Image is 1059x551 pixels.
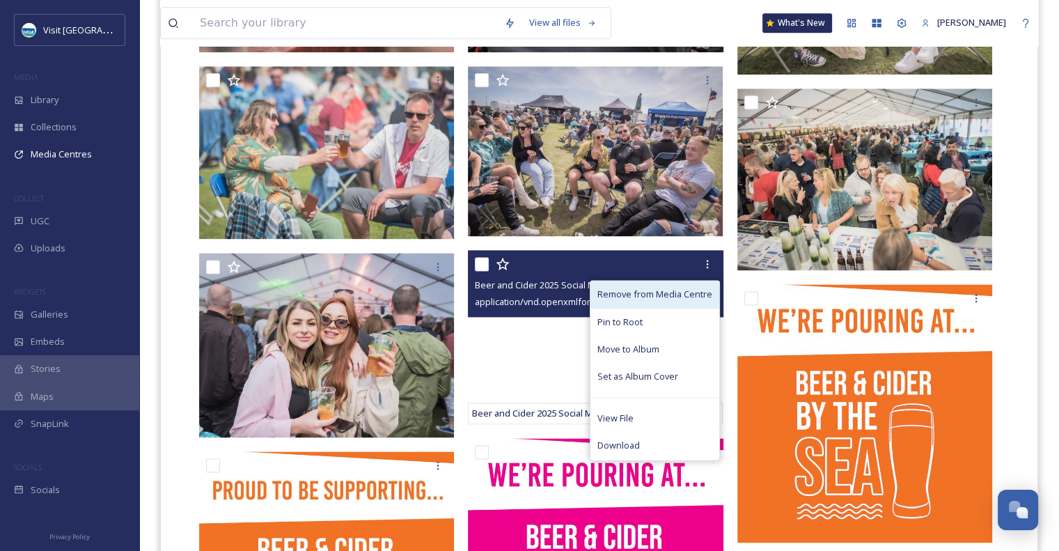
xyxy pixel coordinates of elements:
[31,242,65,255] span: Uploads
[43,23,260,36] span: Visit [GEOGRAPHIC_DATA] and [GEOGRAPHIC_DATA]
[762,13,832,33] a: What's New
[597,316,643,329] span: Pin to Root
[737,284,996,543] img: We're pouring at... late summer.jpg
[31,148,92,161] span: Media Centres
[597,370,678,383] span: Set as Album Cover
[14,462,42,472] span: SOCIALS
[468,250,723,424] iframe: msdoc-iframe
[31,390,54,403] span: Maps
[49,527,90,544] a: Privacy Policy
[31,93,58,107] span: Library
[31,335,65,348] span: Embeds
[597,412,634,425] span: View File
[475,278,722,291] span: Beer and Cider 2025 Social Media Support - Breweries.docx
[49,532,90,541] span: Privacy Policy
[31,483,60,497] span: Socials
[998,490,1038,530] button: Open Chat
[937,16,1006,29] span: [PERSON_NAME]
[472,407,721,419] span: Beer and Cider 2025 Social Media Support - Breweries.docx
[14,286,46,297] span: WIDGETS
[914,9,1013,36] a: [PERSON_NAME]
[737,88,992,270] img: 73-VIT_3430.jpg
[597,439,640,452] span: Download
[199,253,457,437] img: 171-VIT_3656.jpg
[14,193,44,203] span: COLLECT
[199,66,457,239] img: 30-VIT_3309.jpg
[475,295,868,308] span: application/vnd.openxmlformats-officedocument.wordprocessingml.document | 420.72 kB | 0 x 0
[597,343,659,356] span: Move to Album
[193,8,497,38] input: Search your library
[14,72,38,82] span: MEDIA
[22,23,36,37] img: Capture.JPG
[31,362,61,375] span: Stories
[468,66,723,236] img: 12-VIT_3257.jpg
[31,417,69,430] span: SnapLink
[31,215,49,228] span: UGC
[31,308,68,321] span: Galleries
[522,9,604,36] a: View all files
[597,288,712,301] span: Remove from Media Centre
[31,121,77,134] span: Collections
